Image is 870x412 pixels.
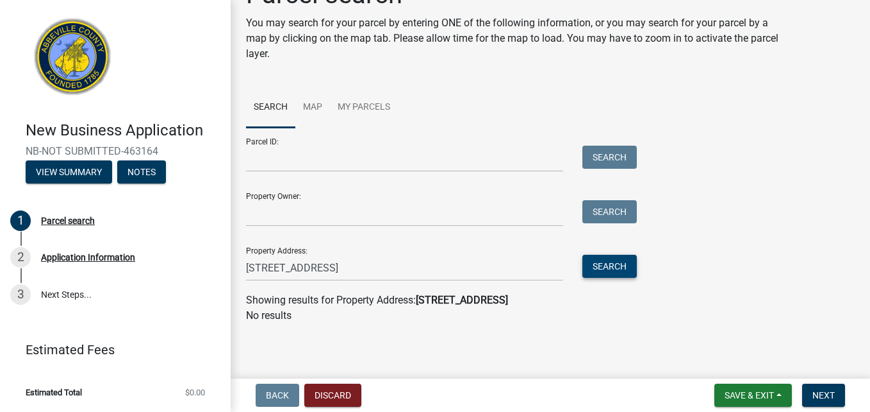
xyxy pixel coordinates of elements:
[330,87,398,128] a: My Parcels
[266,390,289,400] span: Back
[10,284,31,305] div: 3
[714,384,792,407] button: Save & Exit
[26,160,112,184] button: View Summary
[10,337,210,363] a: Estimated Fees
[117,167,166,178] wm-modal-confirm: Notes
[41,253,135,262] div: Application Information
[256,384,299,407] button: Back
[304,384,361,407] button: Discard
[10,210,31,231] div: 1
[812,390,835,400] span: Next
[582,200,637,223] button: Search
[41,216,95,225] div: Parcel search
[10,247,31,268] div: 2
[246,87,295,128] a: Search
[26,167,112,178] wm-modal-confirm: Summary
[416,294,508,306] strong: [STREET_ADDRESS]
[582,146,637,169] button: Search
[246,15,785,62] p: You may search for your parcel by entering ONE of the following information, or you may search fo...
[802,384,845,407] button: Next
[246,293,855,308] div: Showing results for Property Address:
[295,87,330,128] a: Map
[725,390,774,400] span: Save & Exit
[117,160,166,184] button: Notes
[582,255,637,278] button: Search
[26,121,220,140] h4: New Business Application
[26,13,120,108] img: Abbeville County, South Carolina
[26,388,82,397] span: Estimated Total
[246,308,855,323] p: No results
[26,145,205,157] span: NB-NOT SUBMITTED-463164
[185,388,205,397] span: $0.00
